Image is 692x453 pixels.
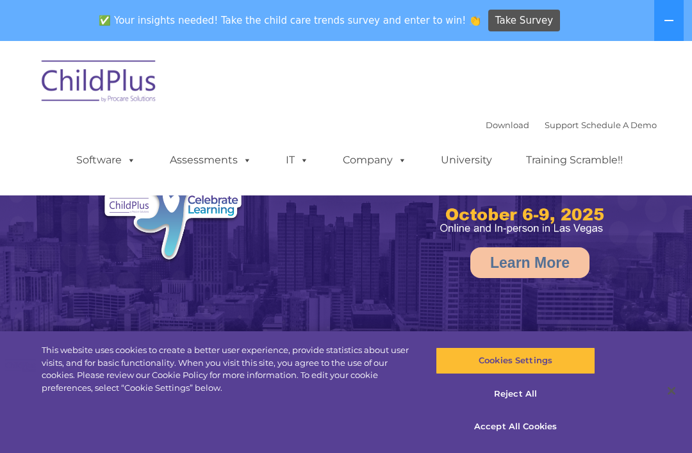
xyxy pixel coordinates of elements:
button: Close [657,377,686,405]
a: Software [63,147,149,173]
button: Cookies Settings [436,347,595,374]
a: Learn More [470,247,589,278]
img: ChildPlus by Procare Solutions [35,51,163,115]
a: Schedule A Demo [581,120,657,130]
a: IT [273,147,322,173]
a: Assessments [157,147,265,173]
button: Accept All Cookies [436,413,595,440]
a: Training Scramble!! [513,147,636,173]
div: This website uses cookies to create a better user experience, provide statistics about user visit... [42,344,415,394]
button: Reject All [436,381,595,408]
a: University [428,147,505,173]
a: Take Survey [488,10,561,32]
span: Take Survey [495,10,553,32]
a: Company [330,147,420,173]
a: Support [545,120,579,130]
a: Download [486,120,529,130]
span: ✅ Your insights needed! Take the child care trends survey and enter to win! 👏 [94,8,486,33]
font: | [486,120,657,130]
